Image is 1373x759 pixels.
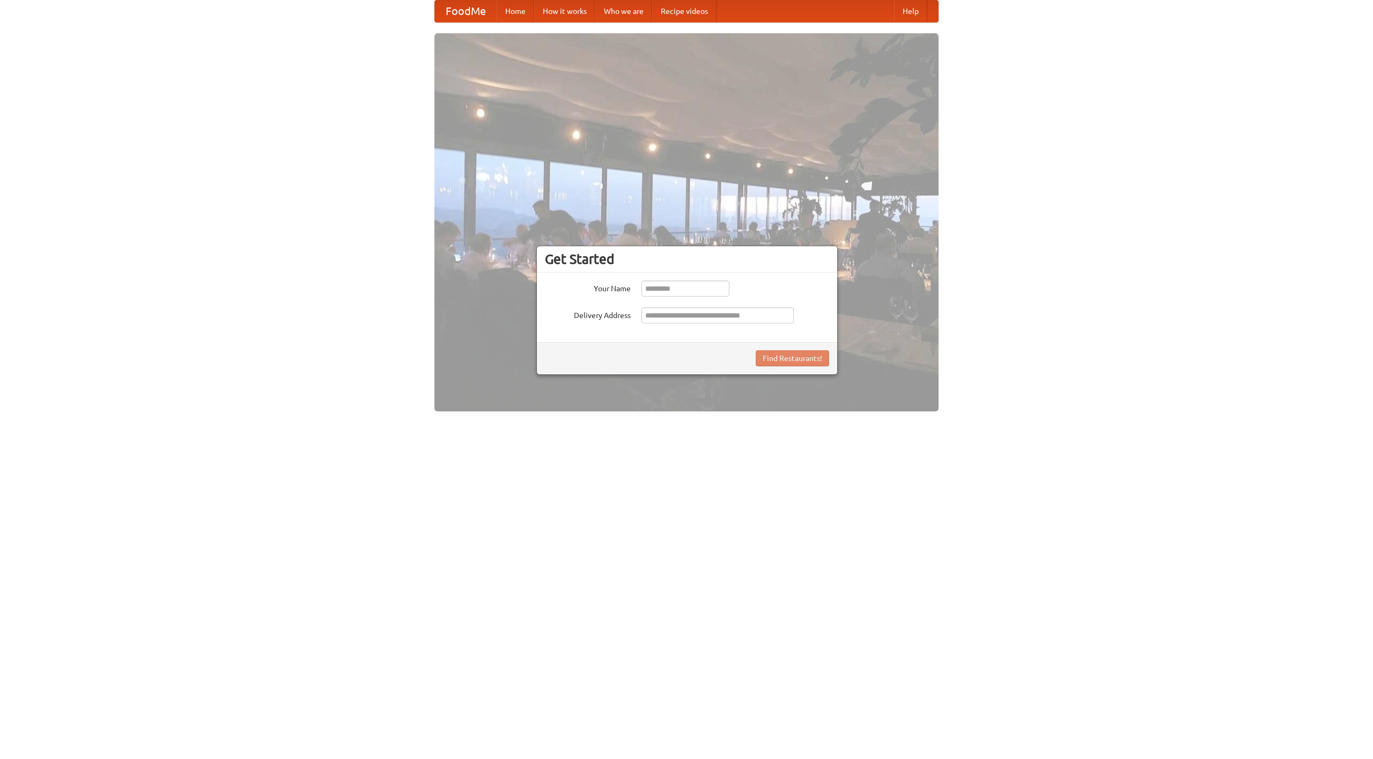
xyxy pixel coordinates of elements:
a: FoodMe [435,1,497,22]
a: Who we are [595,1,652,22]
h3: Get Started [545,251,829,267]
a: Help [894,1,927,22]
button: Find Restaurants! [756,350,829,366]
a: How it works [534,1,595,22]
a: Recipe videos [652,1,717,22]
label: Delivery Address [545,307,631,321]
label: Your Name [545,281,631,294]
a: Home [497,1,534,22]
